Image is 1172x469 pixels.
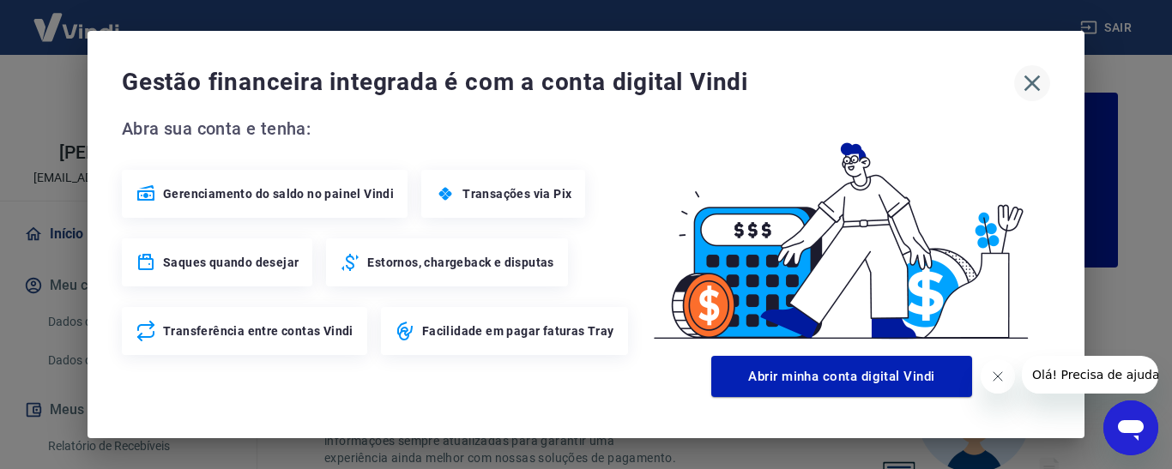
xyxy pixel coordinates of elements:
button: Abrir minha conta digital Vindi [711,356,972,397]
iframe: Mensagem da empresa [1022,356,1158,394]
iframe: Botão para abrir a janela de mensagens [1103,400,1158,455]
span: Saques quando desejar [163,254,299,271]
span: Gerenciamento do saldo no painel Vindi [163,185,394,202]
iframe: Fechar mensagem [981,359,1015,394]
span: Facilidade em pagar faturas Tray [422,322,614,340]
img: Good Billing [633,115,1050,349]
span: Gestão financeira integrada é com a conta digital Vindi [122,65,1014,99]
span: Transações via Pix [462,185,571,202]
span: Olá! Precisa de ajuda? [10,12,144,26]
span: Estornos, chargeback e disputas [367,254,553,271]
span: Transferência entre contas Vindi [163,322,353,340]
span: Abra sua conta e tenha: [122,115,633,142]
